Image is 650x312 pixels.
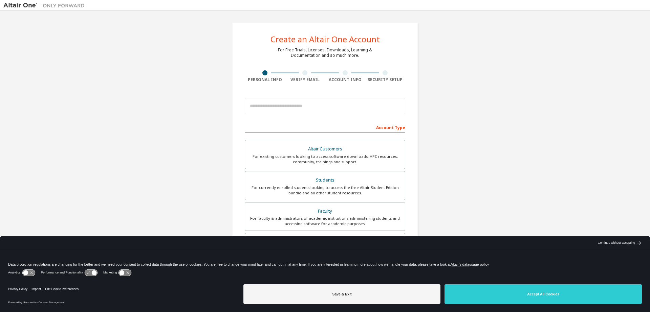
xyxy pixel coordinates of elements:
[245,122,405,133] div: Account Type
[365,77,406,82] div: Security Setup
[249,175,401,185] div: Students
[249,207,401,216] div: Faculty
[270,35,380,43] div: Create an Altair One Account
[285,77,325,82] div: Verify Email
[278,47,372,58] div: For Free Trials, Licenses, Downloads, Learning & Documentation and so much more.
[325,77,365,82] div: Account Info
[3,2,88,9] img: Altair One
[249,144,401,154] div: Altair Customers
[249,154,401,165] div: For existing customers looking to access software downloads, HPC resources, community, trainings ...
[245,77,285,82] div: Personal Info
[249,216,401,226] div: For faculty & administrators of academic institutions administering students and accessing softwa...
[249,185,401,196] div: For currently enrolled students looking to access the free Altair Student Edition bundle and all ...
